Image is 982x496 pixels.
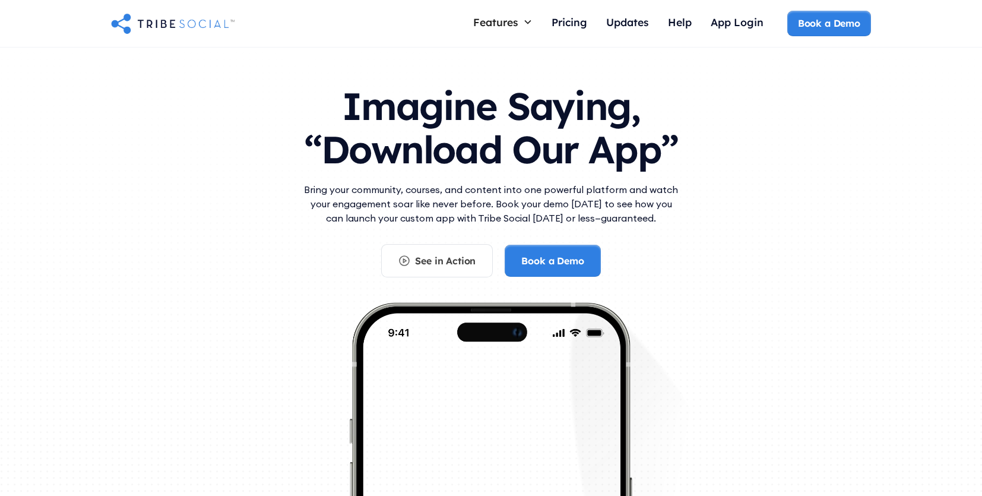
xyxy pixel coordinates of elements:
a: home [111,11,235,35]
a: App Login [701,11,773,36]
a: Book a Demo [505,245,600,277]
a: Book a Demo [787,11,871,36]
a: Updates [597,11,658,36]
h1: Imagine Saying, “Download Our App” [301,72,681,178]
div: Features [473,15,518,29]
a: Help [658,11,701,36]
div: Help [668,15,692,29]
div: Features [464,11,542,33]
div: Updates [606,15,649,29]
a: Pricing [542,11,597,36]
a: See in Action [381,244,493,277]
p: Bring your community, courses, and content into one powerful platform and watch your engagement s... [301,182,681,225]
div: Pricing [552,15,587,29]
div: See in Action [415,254,476,267]
div: App Login [711,15,764,29]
